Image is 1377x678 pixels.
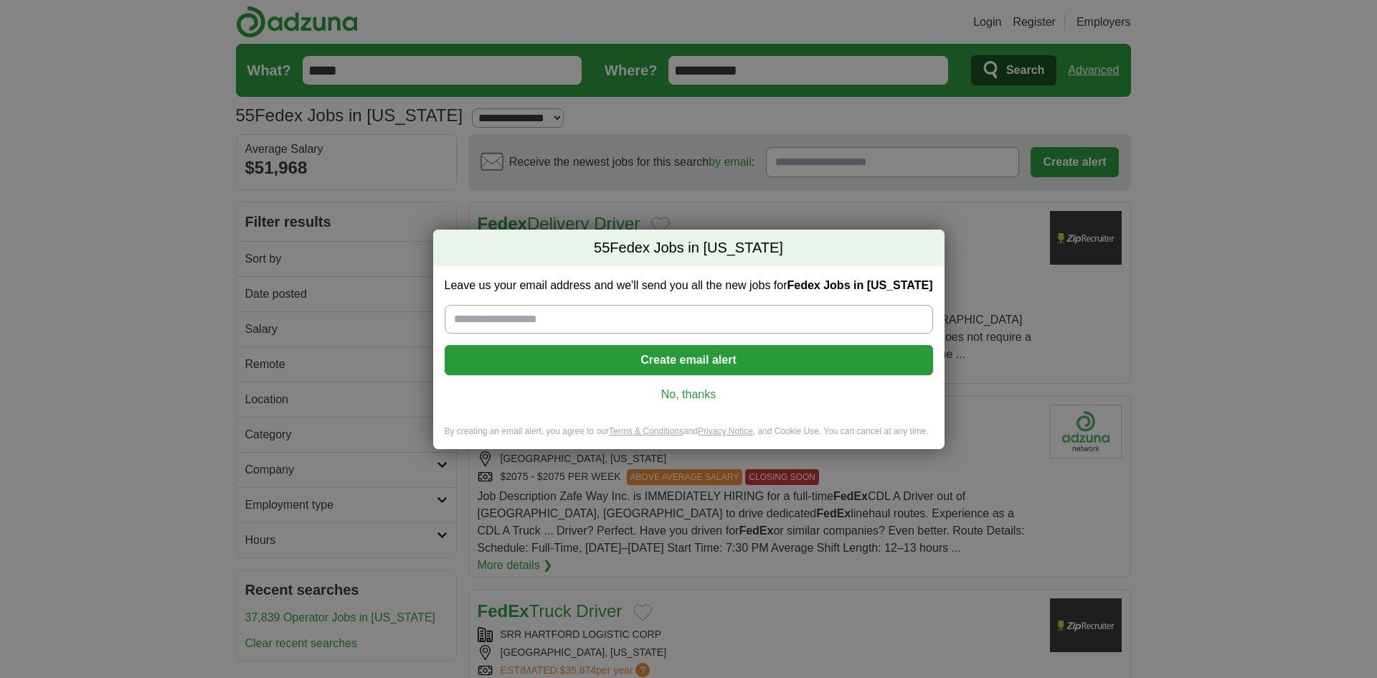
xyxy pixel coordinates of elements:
[698,426,753,436] a: Privacy Notice
[609,426,683,436] a: Terms & Conditions
[433,230,945,267] h2: Fedex Jobs in [US_STATE]
[445,345,933,375] button: Create email alert
[787,279,933,291] strong: Fedex Jobs in [US_STATE]
[433,425,945,449] div: By creating an email alert, you agree to our and , and Cookie Use. You can cancel at any time.
[456,387,922,402] a: No, thanks
[445,278,933,293] label: Leave us your email address and we'll send you all the new jobs for
[594,238,610,258] span: 55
